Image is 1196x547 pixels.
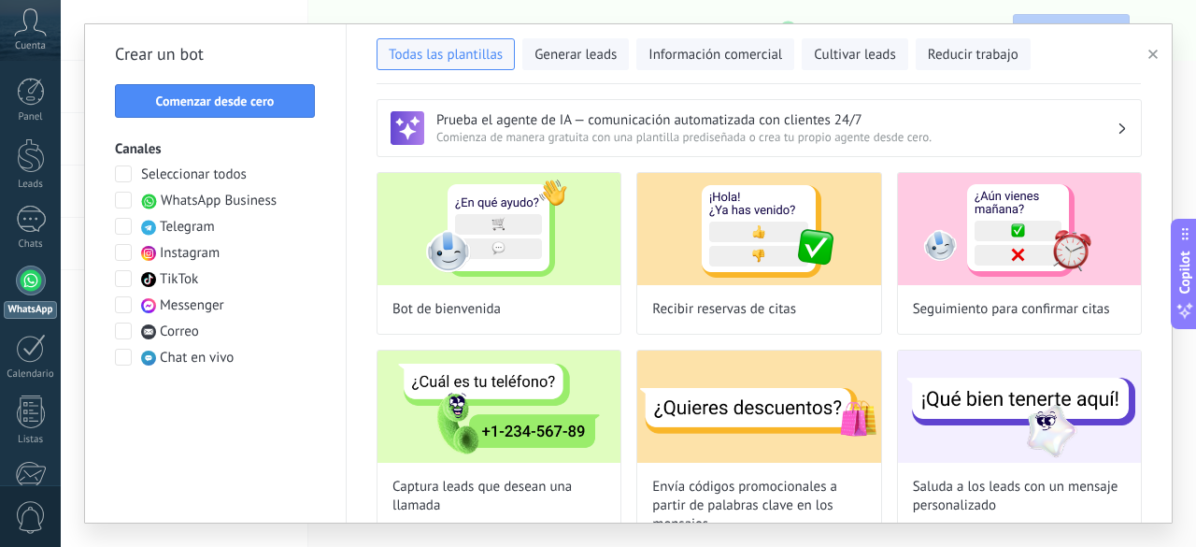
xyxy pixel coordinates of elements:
img: Envía códigos promocionales a partir de palabras clave en los mensajes [637,351,880,463]
span: Comienza de manera gratuita con una plantilla prediseñada o crea tu propio agente desde cero. [436,129,1117,145]
div: Chats [4,238,58,251]
span: Comenzar desde cero [156,94,275,108]
span: Copilot [1175,251,1194,294]
h3: Canales [115,140,316,158]
span: Información comercial [648,46,782,65]
span: Recibir reservas de citas [652,300,796,319]
h3: Prueba el agente de IA — comunicación automatizada con clientes 24/7 [436,111,1117,129]
span: Envía códigos promocionales a partir de palabras clave en los mensajes [652,478,865,534]
span: Seguimiento para confirmar citas [913,300,1110,319]
button: Información comercial [636,38,794,70]
img: Captura leads que desean una llamada [377,351,620,463]
span: WhatsApp Business [161,192,277,210]
span: Bot de bienvenida [392,300,501,319]
span: Instagram [160,244,220,263]
img: Saluda a los leads con un mensaje personalizado [898,351,1141,463]
span: Saluda a los leads con un mensaje personalizado [913,478,1126,515]
span: Reducir trabajo [928,46,1018,65]
span: Captura leads que desean una llamada [392,478,605,515]
h2: Crear un bot [115,39,316,69]
button: Cultivar leads [802,38,907,70]
img: Recibir reservas de citas [637,173,880,285]
div: Leads [4,179,58,191]
img: Seguimiento para confirmar citas [898,173,1141,285]
span: Seleccionar todos [141,166,247,184]
span: TikTok [160,270,198,289]
div: WhatsApp [4,301,57,319]
span: Cuenta [15,40,46,52]
img: Bot de bienvenida [377,173,620,285]
span: Cultivar leads [814,46,895,65]
button: Generar leads [522,38,629,70]
button: Reducir trabajo [916,38,1031,70]
span: Correo [160,323,199,341]
span: Generar leads [534,46,617,65]
span: Todas las plantillas [389,46,503,65]
span: Messenger [160,296,224,315]
button: Comenzar desde cero [115,84,315,118]
span: Telegram [160,218,215,237]
button: Todas las plantillas [377,38,515,70]
div: Calendario [4,368,58,381]
div: Panel [4,111,58,123]
span: Chat en vivo [160,349,234,367]
div: Listas [4,434,58,446]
